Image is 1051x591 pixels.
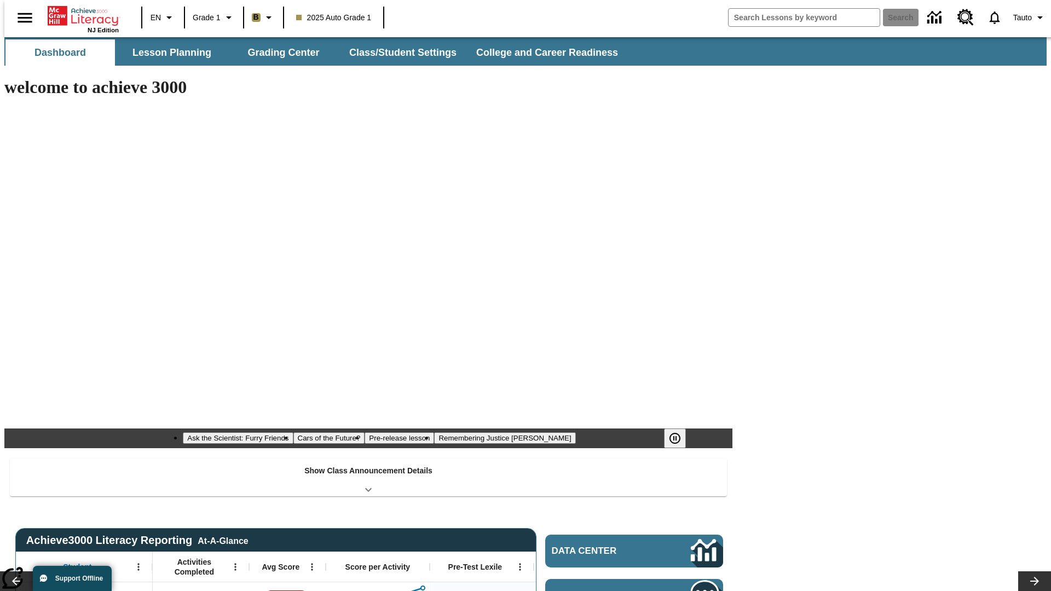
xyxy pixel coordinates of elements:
span: 2025 Auto Grade 1 [296,12,372,24]
a: Notifications [980,3,1009,32]
div: At-A-Glance [198,534,248,546]
span: Activities Completed [158,557,230,577]
button: Open side menu [9,2,41,34]
span: Avg Score [262,562,299,572]
div: SubNavbar [4,37,1047,66]
button: Slide 1 Ask the Scientist: Furry Friends [183,432,293,444]
button: Grade: Grade 1, Select a grade [188,8,240,27]
button: Open Menu [512,559,528,575]
button: Boost Class color is light brown. Change class color [247,8,280,27]
button: College and Career Readiness [467,39,627,66]
span: EN [151,12,161,24]
button: Slide 4 Remembering Justice O'Connor [434,432,575,444]
button: Lesson Planning [117,39,227,66]
div: Home [48,4,119,33]
button: Support Offline [33,566,112,591]
button: Profile/Settings [1009,8,1051,27]
span: Score per Activity [345,562,411,572]
button: Open Menu [227,559,244,575]
input: search field [729,9,880,26]
h1: welcome to achieve 3000 [4,77,732,97]
button: Dashboard [5,39,115,66]
button: Lesson carousel, Next [1018,571,1051,591]
button: Class/Student Settings [340,39,465,66]
span: Student [63,562,91,572]
span: NJ Edition [88,27,119,33]
span: Support Offline [55,575,103,582]
button: Open Menu [130,559,147,575]
p: Show Class Announcement Details [304,465,432,477]
a: Data Center [545,535,723,567]
a: Home [48,5,119,27]
span: Pre-Test Lexile [448,562,503,572]
button: Pause [664,428,686,448]
span: Achieve3000 Literacy Reporting [26,534,249,547]
div: Pause [664,428,697,448]
button: Slide 2 Cars of the Future? [293,432,365,444]
a: Data Center [921,3,951,33]
span: Grade 1 [193,12,221,24]
button: Slide 3 Pre-release lesson [365,432,434,444]
span: Tauto [1013,12,1032,24]
span: B [253,10,259,24]
a: Resource Center, Will open in new tab [951,3,980,32]
button: Language: EN, Select a language [146,8,181,27]
button: Grading Center [229,39,338,66]
span: Data Center [552,546,654,557]
button: Open Menu [304,559,320,575]
div: SubNavbar [4,39,628,66]
div: Show Class Announcement Details [10,459,727,496]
